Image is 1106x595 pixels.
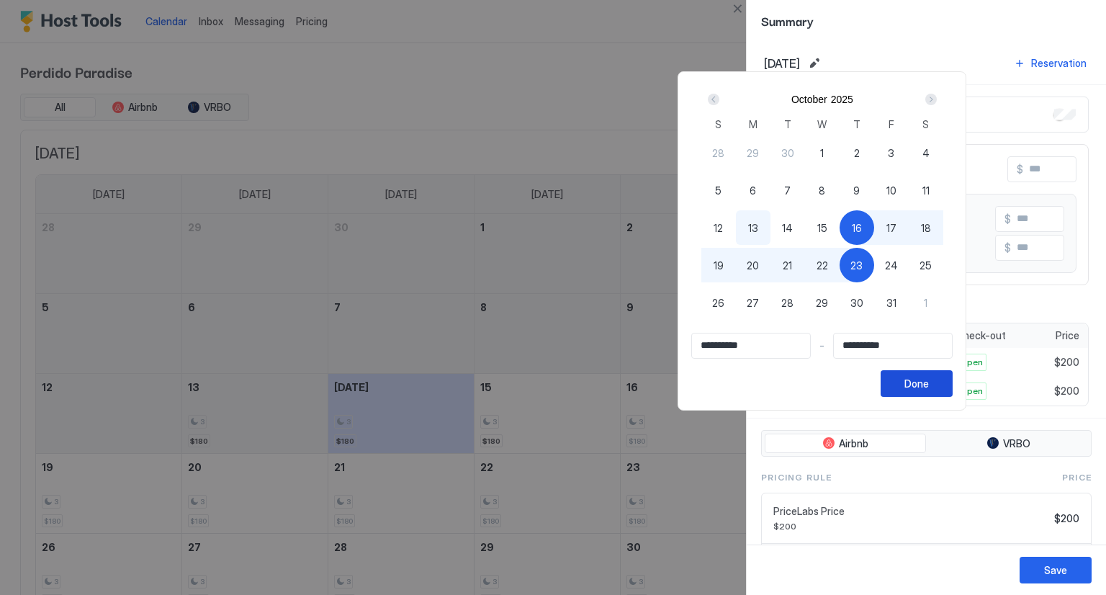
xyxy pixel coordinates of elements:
span: 3 [888,146,894,161]
button: 28 [701,135,736,170]
span: 10 [886,183,896,198]
button: 30 [840,285,874,320]
button: 2 [840,135,874,170]
span: 30 [781,146,794,161]
button: 8 [805,173,840,207]
span: 12 [714,220,723,236]
span: 30 [850,295,863,310]
button: October [791,94,827,105]
button: 3 [874,135,909,170]
span: 31 [886,295,896,310]
button: 20 [736,248,770,282]
button: 4 [909,135,943,170]
span: 24 [885,258,898,273]
button: 21 [770,248,805,282]
button: 31 [874,285,909,320]
input: Input Field [834,334,952,358]
button: 1 [909,285,943,320]
button: 28 [770,285,805,320]
button: 11 [909,173,943,207]
button: 15 [805,210,840,245]
span: 2 [854,146,860,161]
span: 4 [922,146,930,161]
span: 21 [783,258,792,273]
span: 1 [820,146,824,161]
button: 19 [701,248,736,282]
span: 18 [921,220,931,236]
span: S [715,117,721,132]
button: 12 [701,210,736,245]
button: 1 [805,135,840,170]
span: 16 [852,220,862,236]
span: - [819,339,824,352]
button: 6 [736,173,770,207]
span: 13 [748,220,758,236]
button: Done [881,370,953,397]
button: Prev [705,91,724,108]
button: 10 [874,173,909,207]
span: W [817,117,827,132]
span: 15 [817,220,827,236]
span: 27 [747,295,759,310]
button: 26 [701,285,736,320]
span: T [853,117,860,132]
button: 13 [736,210,770,245]
button: 29 [805,285,840,320]
span: 28 [781,295,793,310]
button: 16 [840,210,874,245]
button: 14 [770,210,805,245]
span: 7 [784,183,791,198]
button: 9 [840,173,874,207]
span: 19 [714,258,724,273]
button: 2025 [831,94,853,105]
span: 11 [922,183,930,198]
span: 8 [819,183,825,198]
input: Input Field [692,334,810,358]
span: 23 [850,258,863,273]
span: 22 [817,258,828,273]
span: 9 [853,183,860,198]
span: 25 [920,258,932,273]
span: 28 [712,146,724,161]
span: M [749,117,757,132]
button: 23 [840,248,874,282]
iframe: Intercom live chat [14,546,49,581]
button: 22 [805,248,840,282]
button: 5 [701,173,736,207]
button: 29 [736,135,770,170]
button: 17 [874,210,909,245]
span: 29 [747,146,759,161]
span: F [889,117,894,132]
button: Next [920,91,940,108]
span: 20 [747,258,759,273]
span: T [784,117,791,132]
span: S [922,117,929,132]
button: 25 [909,248,943,282]
span: 5 [715,183,721,198]
span: 17 [886,220,896,236]
span: 29 [816,295,828,310]
span: 6 [750,183,756,198]
div: Done [904,376,929,391]
span: 1 [924,295,927,310]
span: 14 [782,220,793,236]
button: 18 [909,210,943,245]
button: 30 [770,135,805,170]
button: 7 [770,173,805,207]
button: 27 [736,285,770,320]
button: 24 [874,248,909,282]
span: 26 [712,295,724,310]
